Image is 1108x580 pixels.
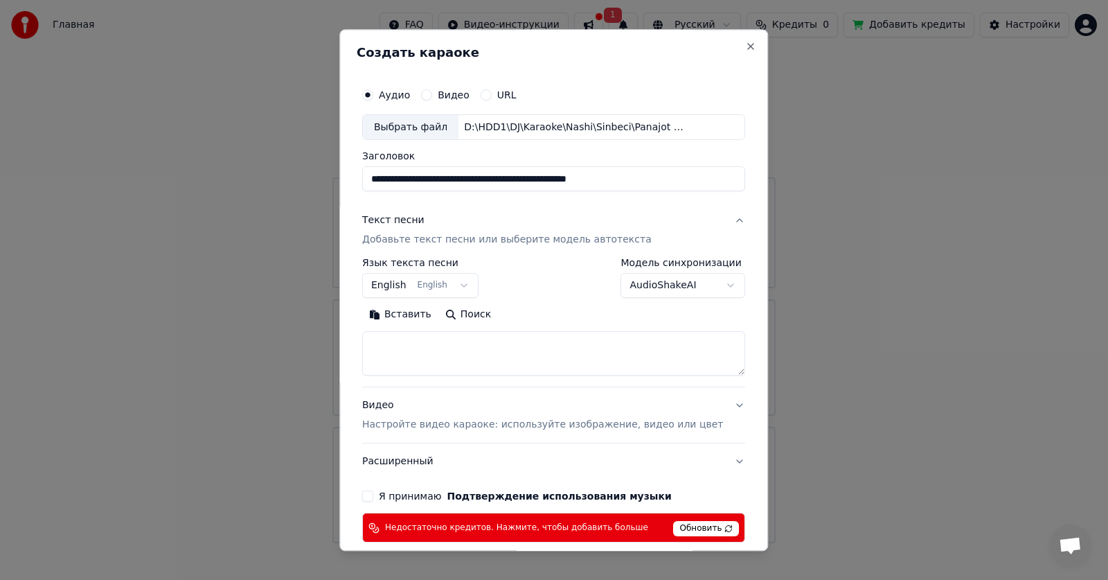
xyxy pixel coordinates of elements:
label: Аудио [379,90,410,100]
button: ВидеоНастройте видео караоке: используйте изображение, видео или цвет [362,388,745,443]
label: Заголовок [362,152,745,161]
p: Настройте видео караоке: используйте изображение, видео или цвет [362,419,723,432]
label: Я принимаю [379,492,672,502]
div: Текст песни [362,214,425,228]
button: Расширенный [362,444,745,480]
button: Поиск [438,304,498,326]
div: Видео [362,399,723,432]
label: Язык текста песни [362,258,479,268]
button: Вставить [362,304,438,326]
label: Видео [438,90,470,100]
label: URL [497,90,517,100]
div: Текст песниДобавьте текст песни или выберите модель автотекста [362,258,745,387]
label: Модель синхронизации [621,258,746,268]
span: Обновить [674,522,740,537]
div: Выбрать файл [363,115,458,140]
span: Недостаточно кредитов. Нажмите, чтобы добавить больше [385,522,648,534]
h2: Создать караоке [357,46,751,59]
div: D:\HDD1\DJ\Karaoke\Nashi\Sinbeci\Panajot Panajptov Obich\07 Panaiot Panaiotov - Obich (Filtered I... [458,121,694,134]
button: Текст песниДобавьте текст песни или выберите модель автотекста [362,203,745,258]
button: Я принимаю [447,492,672,502]
p: Добавьте текст песни или выберите модель автотекста [362,234,652,247]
